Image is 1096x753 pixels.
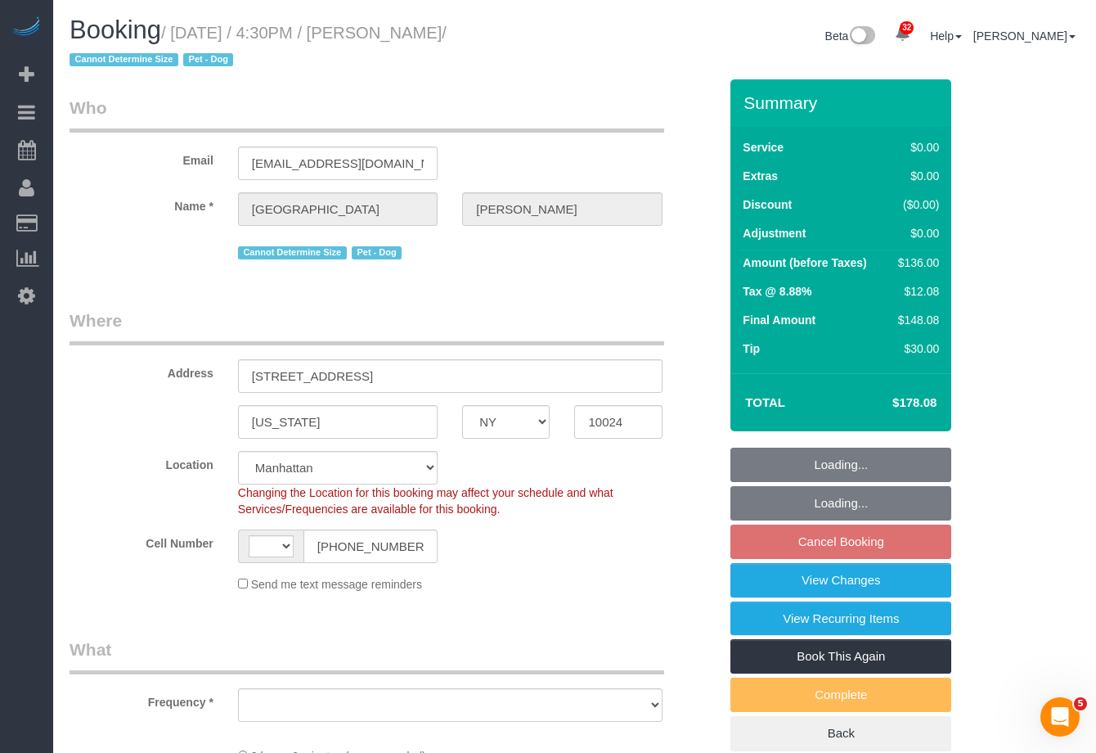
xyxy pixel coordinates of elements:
[743,196,792,213] label: Discount
[743,255,866,271] label: Amount (before Taxes)
[57,530,226,552] label: Cell Number
[973,29,1076,43] a: [PERSON_NAME]
[462,192,662,226] input: Last Name
[730,602,951,636] a: View Recurring Items
[843,396,937,410] h4: $178.08
[743,340,760,357] label: Tip
[251,578,422,591] span: Send me text message reminders
[743,93,943,112] h3: Summary
[930,29,962,43] a: Help
[10,16,43,39] img: Automaid Logo
[70,96,664,133] legend: Who
[892,196,939,213] div: ($0.00)
[57,359,226,381] label: Address
[730,563,951,597] a: View Changes
[70,638,664,674] legend: What
[57,451,226,473] label: Location
[887,16,919,52] a: 32
[743,168,778,184] label: Extras
[70,53,178,66] span: Cannot Determine Size
[70,309,664,345] legend: Where
[70,16,161,44] span: Booking
[745,395,785,409] strong: Total
[238,192,438,226] input: First Name
[825,29,876,43] a: Beta
[892,312,939,328] div: $148.08
[1074,697,1087,710] span: 5
[730,716,951,751] a: Back
[57,688,226,710] label: Frequency *
[574,405,662,439] input: Zip Code
[238,147,438,180] input: Email
[303,530,438,563] input: Cell Number
[352,246,402,259] span: Pet - Dog
[892,225,939,241] div: $0.00
[848,26,875,47] img: New interface
[57,192,226,214] label: Name *
[238,246,347,259] span: Cannot Determine Size
[892,139,939,156] div: $0.00
[70,24,447,70] span: /
[892,255,939,271] div: $136.00
[238,405,438,439] input: City
[743,312,815,328] label: Final Amount
[743,139,784,156] label: Service
[183,53,233,66] span: Pet - Dog
[1040,697,1080,737] iframe: Intercom live chat
[892,340,939,357] div: $30.00
[743,283,811,300] label: Tax @ 8.88%
[892,283,939,300] div: $12.08
[892,168,939,184] div: $0.00
[57,147,226,169] label: Email
[900,21,914,34] span: 32
[743,225,806,241] label: Adjustment
[730,639,951,674] a: Book This Again
[70,24,447,70] small: / [DATE] / 4:30PM / [PERSON_NAME]
[238,486,613,516] span: Changing the Location for this booking may affect your schedule and what Services/Frequencies are...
